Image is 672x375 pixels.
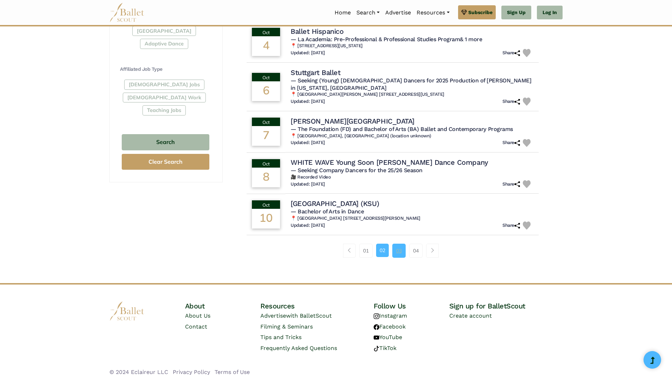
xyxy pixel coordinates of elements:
a: Tips and Tricks [260,334,302,340]
h6: Share [502,181,520,187]
h6: Updated: [DATE] [291,181,325,187]
a: 03 [392,244,406,258]
div: 4 [252,36,280,56]
h6: 🎥 Recorded Video [291,174,533,180]
h6: Updated: [DATE] [291,223,325,229]
div: Oct [252,200,280,209]
a: & 1 more [460,36,482,43]
h4: Resources [260,301,374,311]
span: — Seeking Company Dancers for the 25/26 Season [291,167,423,174]
h6: Share [502,223,520,229]
a: Advertise [382,5,414,20]
a: Create account [449,312,492,319]
div: 10 [252,209,280,229]
div: 7 [252,126,280,146]
h6: 📍 [GEOGRAPHIC_DATA], [GEOGRAPHIC_DATA] (location unknown) [291,133,533,139]
a: 02 [376,244,389,257]
a: Filming & Seminars [260,323,313,330]
h4: WHITE WAVE Young Soon [PERSON_NAME] Dance Company [291,158,488,167]
a: Subscribe [458,5,496,19]
a: TikTok [374,345,397,351]
span: Subscribe [468,8,493,16]
h4: Affiliated Job Type [120,66,211,73]
a: Log In [537,6,563,20]
span: — La Academia: Pre-Professional & Professional Studies Program [291,36,482,43]
div: Oct [252,28,280,36]
div: 6 [252,81,280,101]
img: tiktok logo [374,346,379,351]
a: Sign Up [501,6,531,20]
h6: Share [502,99,520,105]
h4: [GEOGRAPHIC_DATA] (KSU) [291,199,379,208]
a: 04 [409,244,423,258]
a: Home [332,5,354,20]
h6: 📍 [GEOGRAPHIC_DATA][PERSON_NAME] [STREET_ADDRESS][US_STATE] [291,92,533,98]
span: — Seeking (Young) [DEMOGRAPHIC_DATA] Dancers for 2025 Production of [PERSON_NAME] in [US_STATE], ... [291,77,531,91]
h6: 📍 [GEOGRAPHIC_DATA] [STREET_ADDRESS][PERSON_NAME] [291,215,533,221]
h6: Share [502,50,520,56]
button: Search [122,134,209,151]
span: — The Foundation (FD) and Bachelor of Arts (BA) Ballet and Contemporary Programs [291,126,513,132]
img: instagram logo [374,313,379,319]
img: facebook logo [374,324,379,330]
h6: Share [502,140,520,146]
h4: [PERSON_NAME][GEOGRAPHIC_DATA] [291,117,414,126]
div: Oct [252,73,280,81]
h4: About [185,301,261,311]
span: — Bachelor of Arts in Dance [291,208,364,215]
div: Oct [252,118,280,126]
h4: Ballet Hispanico [291,27,343,36]
h4: Stuttgart Ballet [291,68,340,77]
div: 8 [252,168,280,187]
img: youtube logo [374,335,379,340]
a: About Us [185,312,210,319]
a: Contact [185,323,207,330]
a: Facebook [374,323,406,330]
a: 01 [359,244,373,258]
a: YouTube [374,334,402,340]
img: logo [109,301,145,321]
a: Search [354,5,382,20]
nav: Page navigation example [343,244,443,258]
button: Clear Search [122,154,209,170]
h6: 📍 [STREET_ADDRESS][US_STATE] [291,43,533,49]
a: Resources [414,5,452,20]
h4: Sign up for BalletScout [449,301,563,311]
h6: Updated: [DATE] [291,50,325,56]
h6: Updated: [DATE] [291,99,325,105]
span: with BalletScout [286,312,332,319]
img: gem.svg [461,8,467,16]
h6: Updated: [DATE] [291,140,325,146]
a: Frequently Asked Questions [260,345,337,351]
a: Instagram [374,312,407,319]
a: Advertisewith BalletScout [260,312,332,319]
h4: Follow Us [374,301,449,311]
div: Oct [252,159,280,168]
